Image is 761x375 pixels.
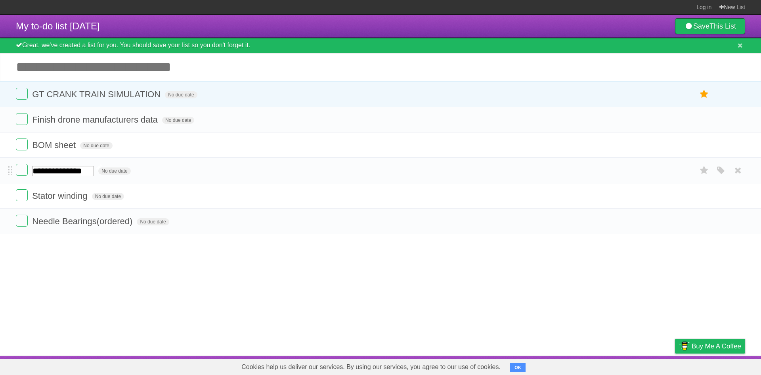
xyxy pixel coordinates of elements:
[80,142,112,149] span: No due date
[709,22,736,30] b: This List
[32,140,78,150] span: BOM sheet
[32,115,160,125] span: Finish drone manufacturers data
[162,117,194,124] span: No due date
[697,88,712,101] label: Star task
[32,89,163,99] span: GT CRANK TRAIN SIMULATION
[165,91,197,98] span: No due date
[137,218,169,225] span: No due date
[16,88,28,100] label: Done
[570,358,586,373] a: About
[16,215,28,227] label: Done
[675,339,745,354] a: Buy me a coffee
[32,216,134,226] span: Needle Bearings(ordered)
[596,358,628,373] a: Developers
[665,358,685,373] a: Privacy
[98,167,130,175] span: No due date
[92,193,124,200] span: No due date
[679,339,690,353] img: Buy me a coffee
[16,21,100,31] span: My to-do list [DATE]
[695,358,745,373] a: Suggest a feature
[675,18,745,34] a: SaveThis List
[16,189,28,201] label: Done
[16,164,28,176] label: Done
[638,358,655,373] a: Terms
[692,339,741,353] span: Buy me a coffee
[697,164,712,177] label: Star task
[233,359,509,375] span: Cookies help us deliver our services. By using our services, you agree to our use of cookies.
[510,363,526,372] button: OK
[16,138,28,150] label: Done
[16,113,28,125] label: Done
[32,191,89,201] span: Stator winding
